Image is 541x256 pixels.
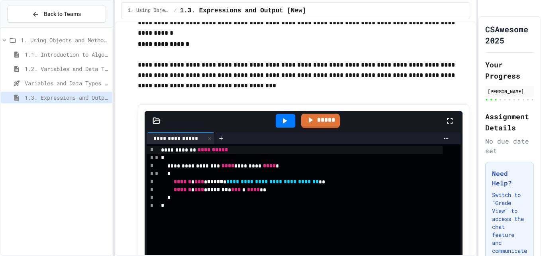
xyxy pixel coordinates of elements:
span: / [174,8,176,14]
div: No due date set [485,136,534,156]
button: Back to Teams [7,6,106,23]
span: Variables and Data Types - Quiz [25,79,109,87]
h2: Assignment Details [485,111,534,133]
span: 1.3. Expressions and Output [New] [25,93,109,102]
h2: Your Progress [485,59,534,81]
span: 1.3. Expressions and Output [New] [180,6,306,16]
h3: Need Help? [492,169,527,188]
span: 1. Using Objects and Methods [21,36,109,44]
span: 1.2. Variables and Data Types [25,65,109,73]
span: 1. Using Objects and Methods [128,8,171,14]
h1: CSAwesome 2025 [485,24,534,46]
span: Back to Teams [44,10,81,18]
span: 1.1. Introduction to Algorithms, Programming, and Compilers [25,50,109,59]
div: [PERSON_NAME] [488,88,531,95]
